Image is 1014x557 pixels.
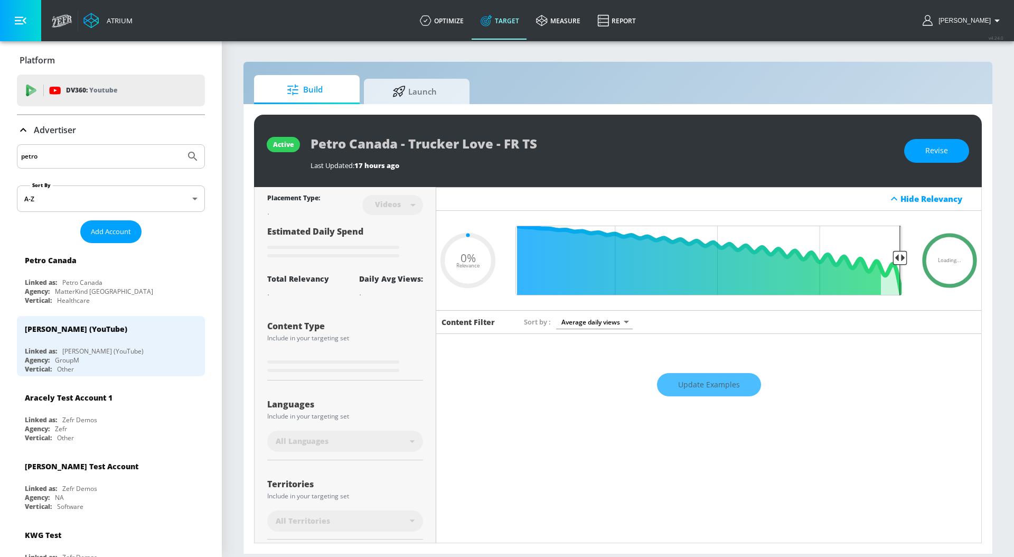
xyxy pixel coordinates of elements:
[80,220,142,243] button: Add Account
[17,316,205,376] div: [PERSON_NAME] (YouTube)Linked as:[PERSON_NAME] (YouTube)Agency:GroupMVertical:Other
[267,226,363,237] span: Estimated Daily Spend
[411,2,472,40] a: optimize
[524,317,551,327] span: Sort by
[25,424,50,433] div: Agency:
[442,317,495,327] h6: Content Filter
[89,85,117,96] p: Youtube
[267,226,423,261] div: Estimated Daily Spend
[25,356,50,365] div: Agency:
[267,413,423,420] div: Include in your targeting set
[456,263,480,268] span: Relevance
[374,79,455,104] span: Launch
[17,45,205,75] div: Platform
[57,296,90,305] div: Healthcare
[62,415,97,424] div: Zefr Demos
[91,226,131,238] span: Add Account
[25,433,52,442] div: Vertical:
[34,124,76,136] p: Advertiser
[267,400,423,409] div: Languages
[528,2,589,40] a: measure
[17,453,205,514] div: [PERSON_NAME] Test AccountLinked as:Zefr DemosAgency:NAVertical:Software
[57,502,83,511] div: Software
[55,424,67,433] div: Zefr
[17,385,205,445] div: Aracely Test Account 1Linked as:Zefr DemosAgency:ZefrVertical:Other
[17,185,205,212] div: A-Z
[25,296,52,305] div: Vertical:
[25,393,112,403] div: Aracely Test Account 1
[25,347,57,356] div: Linked as:
[25,484,57,493] div: Linked as:
[461,252,476,263] span: 0%
[589,2,644,40] a: Report
[55,356,79,365] div: GroupM
[21,150,181,163] input: Search by name
[30,182,53,189] label: Sort By
[17,115,205,145] div: Advertiser
[102,16,133,25] div: Atrium
[62,484,97,493] div: Zefr Demos
[20,54,55,66] p: Platform
[17,75,205,106] div: DV360: Youtube
[62,278,102,287] div: Petro Canada
[57,365,74,374] div: Other
[938,258,961,263] span: Loading...
[267,480,423,488] div: Territories
[66,85,117,96] p: DV360:
[55,493,64,502] div: NA
[83,13,133,29] a: Atrium
[181,145,204,168] button: Submit Search
[311,161,894,170] div: Last Updated:
[55,287,153,296] div: MatterKind [GEOGRAPHIC_DATA]
[25,324,127,334] div: [PERSON_NAME] (YouTube)
[904,139,969,163] button: Revise
[989,35,1003,41] span: v 4.24.0
[267,510,423,532] div: All Territories
[934,17,991,24] span: login as: carolyn.xue@zefr.com
[57,433,74,442] div: Other
[25,255,77,265] div: Petro Canada
[925,144,948,157] span: Revise
[923,14,1003,27] button: [PERSON_NAME]
[359,274,423,284] div: Daily Avg Views:
[267,274,329,284] div: Total Relevancy
[900,193,975,204] div: Hide Relevancy
[510,226,907,295] input: Final Threshold
[17,247,205,308] div: Petro CanadaLinked as:Petro CanadaAgency:MatterKind [GEOGRAPHIC_DATA]Vertical:Healthcare
[25,493,50,502] div: Agency:
[267,431,423,452] div: All Languages
[25,365,52,374] div: Vertical:
[267,322,423,330] div: Content Type
[354,161,399,170] span: 17 hours ago
[267,493,423,499] div: Include in your targeting set
[265,77,345,103] span: Build
[370,200,406,209] div: Videos
[276,436,328,447] span: All Languages
[25,461,138,471] div: [PERSON_NAME] Test Account
[436,187,981,211] div: Hide Relevancy
[267,193,320,205] div: Placement Type:
[25,287,50,296] div: Agency:
[25,502,52,511] div: Vertical:
[273,140,294,149] div: active
[25,278,57,287] div: Linked as:
[267,335,423,341] div: Include in your targeting set
[25,530,61,540] div: KWG Test
[62,347,144,356] div: [PERSON_NAME] (YouTube)
[25,415,57,424] div: Linked as:
[472,2,528,40] a: Target
[276,516,330,526] span: All Territories
[556,315,633,329] div: Average daily views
